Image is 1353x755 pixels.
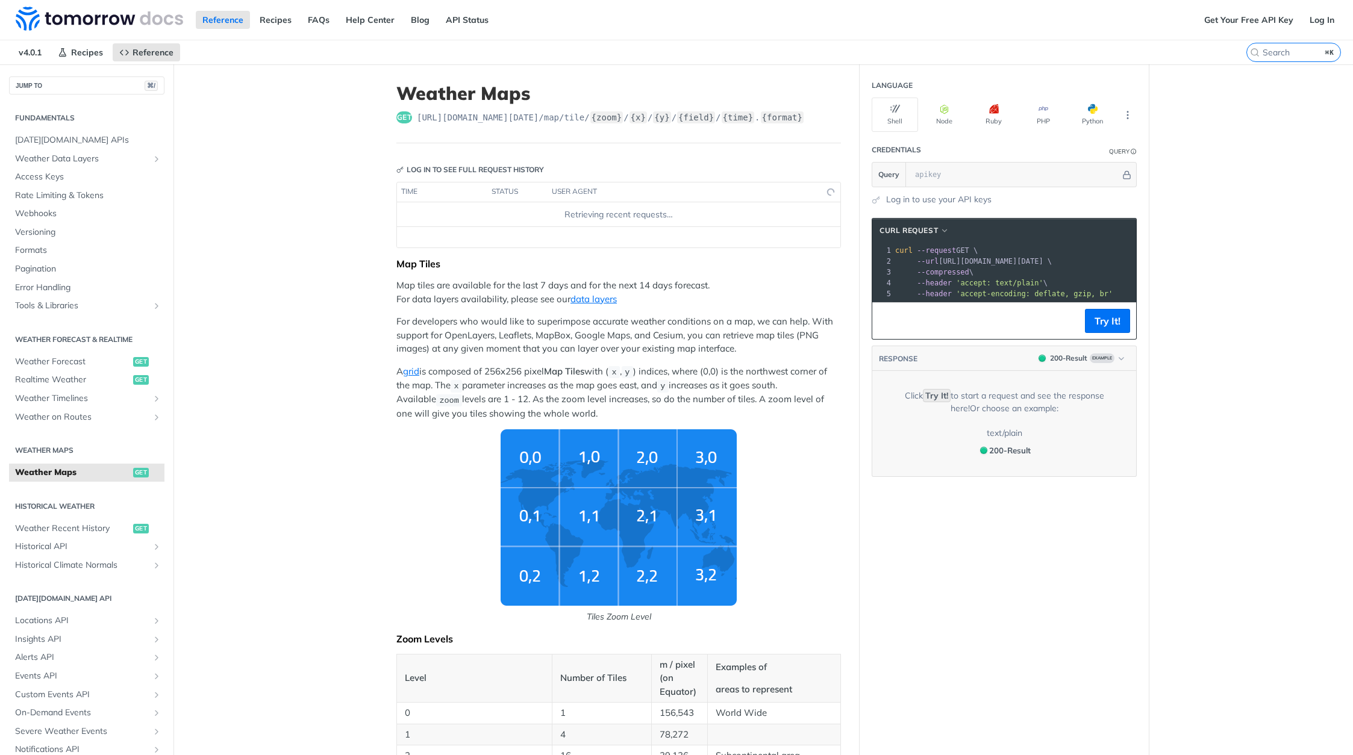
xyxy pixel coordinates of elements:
[15,282,161,294] span: Error Handling
[9,501,164,512] h2: Historical Weather
[15,300,149,312] span: Tools & Libraries
[980,447,987,454] span: 200
[872,245,893,256] div: 1
[1085,309,1130,333] button: Try It!
[9,205,164,223] a: Webhooks
[9,260,164,278] a: Pagination
[872,288,893,299] div: 5
[9,704,164,722] a: On-Demand EventsShow subpages for On-Demand Events
[405,671,544,685] p: Level
[454,382,458,391] span: x
[9,556,164,574] a: Historical Climate NormalsShow subpages for Historical Climate Normals
[15,633,149,645] span: Insights API
[872,144,921,155] div: Credentials
[9,667,164,685] a: Events APIShow subpages for Events API
[875,225,954,237] button: cURL Request
[15,411,149,423] span: Weather on Routes
[402,208,836,221] div: Retrieving recent requests…
[396,365,841,420] p: A is composed of 256x256 pixel with ( , ) indices, where (0,0) is the northwest corner of the map...
[9,297,164,315] a: Tools & LibrariesShow subpages for Tools & Libraries
[71,47,103,58] span: Recipes
[9,593,164,604] h2: [DATE][DOMAIN_NAME] API
[9,630,164,648] a: Insights APIShow subpages for Insights API
[895,279,1048,287] span: \
[396,164,544,175] div: Log in to see full request history
[1322,46,1337,58] kbd: ⌘K
[15,356,130,368] span: Weather Forecast
[1020,98,1066,132] button: PHP
[396,315,841,356] p: For developers who would like to superimpose accurate weather conditions on a map, we can help. W...
[548,182,816,202] th: user agent
[9,131,164,149] a: [DATE][DOMAIN_NAME] APIs
[396,611,841,623] p: Tiles Zoom Level
[152,635,161,644] button: Show subpages for Insights API
[917,290,952,298] span: --header
[113,43,180,61] a: Reference
[152,653,161,662] button: Show subpages for Alerts API
[15,226,161,238] span: Versioning
[987,427,1022,440] div: text/plain
[956,290,1113,298] span: 'accept-encoding: deflate, gzip, br'
[917,279,952,287] span: --header
[145,81,158,91] span: ⌘/
[872,278,893,288] div: 4
[196,11,250,29] a: Reference
[15,263,161,275] span: Pagination
[660,706,699,720] p: 156,543
[15,689,149,701] span: Custom Events API
[1069,98,1116,132] button: Python
[152,394,161,403] button: Show subpages for Weather Timelines
[895,268,973,276] span: \
[560,671,643,685] p: Number of Tiles
[15,707,149,719] span: On-Demand Events
[611,368,616,377] span: x
[872,163,906,187] button: Query
[9,464,164,482] a: Weather Mapsget
[917,268,969,276] span: --compressed
[9,353,164,371] a: Weather Forecastget
[560,728,643,742] p: 4
[9,241,164,259] a: Formats
[15,559,149,571] span: Historical Climate Normals
[133,524,149,533] span: get
[660,658,699,699] p: m / pixel (on Equator)
[152,745,161,754] button: Show subpages for Notifications API
[970,98,1017,132] button: Ruby
[761,111,804,123] label: {format}
[439,11,495,29] a: API Status
[152,616,161,626] button: Show subpages for Locations API
[1122,110,1133,120] svg: More ellipsis
[880,225,938,236] span: cURL Request
[152,708,161,718] button: Show subpages for On-Demand Events
[152,690,161,700] button: Show subpages for Custom Events API
[570,293,617,305] a: data layers
[133,375,149,385] span: get
[560,706,643,720] p: 1
[872,80,913,91] div: Language
[487,182,548,202] th: status
[15,651,149,663] span: Alerts API
[895,257,1052,266] span: [URL][DOMAIN_NAME][DATE] \
[15,541,149,553] span: Historical API
[9,390,164,408] a: Weather TimelinesShow subpages for Weather Timelines
[15,467,130,479] span: Weather Maps
[9,612,164,630] a: Locations APIShow subpages for Locations API
[501,429,737,606] img: weather-grid-map.png
[397,182,487,202] th: time
[1033,352,1130,364] button: 200200-ResultExample
[152,542,161,551] button: Show subpages for Historical API
[9,279,164,297] a: Error Handling
[716,660,833,674] p: Examples of
[152,301,161,311] button: Show subpages for Tools & Libraries
[1039,355,1046,362] span: 200
[403,365,419,377] a: grid
[677,111,715,123] label: {field}
[1303,11,1341,29] a: Log In
[9,223,164,241] a: Versioning
[439,396,458,405] span: zoom
[9,187,164,205] a: Rate Limiting & Tokens
[872,267,893,278] div: 3
[878,312,895,330] button: Copy to clipboard
[1119,106,1137,124] button: More Languages
[16,7,183,31] img: Tomorrow.io Weather API Docs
